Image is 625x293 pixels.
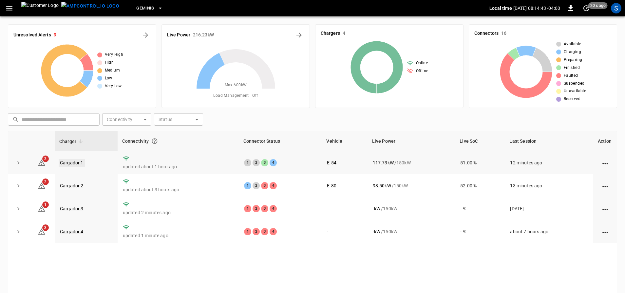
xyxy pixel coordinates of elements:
td: 52.00 % [455,174,505,197]
a: 3 [38,229,46,234]
div: action cell options [601,205,609,212]
div: 4 [270,228,277,235]
div: 1 [244,228,251,235]
button: Connection between the charger and our software. [149,135,161,147]
button: All Alerts [140,30,151,40]
a: E-80 [327,183,336,188]
div: 4 [270,159,277,166]
div: / 150 kW [373,159,450,166]
div: 2 [253,205,260,212]
span: Preparing [564,57,582,63]
td: 13 minutes ago [505,174,593,197]
span: Online [416,60,428,67]
h6: 9 [54,31,56,39]
div: 4 [270,182,277,189]
h6: 16 [501,30,506,37]
span: Suspended [564,80,585,87]
div: Connectivity [122,135,234,147]
div: 2 [253,228,260,235]
button: Energy Overview [294,30,304,40]
td: 51.00 % [455,151,505,174]
span: Available [564,41,581,48]
div: / 150 kW [373,205,450,212]
span: Offline [416,68,428,74]
p: 98.50 kW [373,182,391,189]
th: Live Power [368,131,455,151]
p: - kW [373,228,380,235]
div: profile-icon [611,3,621,13]
div: 1 [244,205,251,212]
span: Load Management = Off [213,93,258,99]
a: 2 [38,182,46,188]
button: set refresh interval [581,3,592,13]
span: Geminis [136,5,154,12]
a: E-54 [327,160,336,165]
h6: 4 [343,30,345,37]
span: Unavailable [564,88,586,94]
div: action cell options [601,228,609,235]
th: Last Session [505,131,593,151]
p: updated about 3 hours ago [123,186,234,193]
a: Cargador 3 [60,206,84,211]
div: action cell options [601,159,609,166]
a: Cargador 2 [60,183,84,188]
span: 1 [42,201,49,208]
td: 12 minutes ago [505,151,593,174]
div: 3 [261,182,268,189]
span: Max. 600 kW [225,82,247,89]
div: / 150 kW [373,228,450,235]
p: Local time [489,5,512,11]
p: 117.73 kW [373,159,394,166]
p: - kW [373,205,380,212]
td: - % [455,220,505,243]
h6: Chargers [321,30,340,37]
td: - [322,220,367,243]
td: [DATE] [505,197,593,220]
div: 1 [244,182,251,189]
h6: 216.23 kW [193,31,214,39]
a: 3 [38,159,46,165]
button: expand row [13,158,23,168]
span: Finished [564,65,580,71]
th: Vehicle [322,131,367,151]
button: expand row [13,181,23,191]
h6: Unresolved Alerts [13,31,51,39]
button: expand row [13,227,23,237]
div: 3 [261,228,268,235]
td: - [322,197,367,220]
a: 1 [38,206,46,211]
div: 1 [244,159,251,166]
div: 3 [261,159,268,166]
span: Low [105,75,112,82]
img: Customer Logo [21,2,59,14]
p: updated about 1 hour ago [123,163,234,170]
button: expand row [13,204,23,214]
a: Cargador 1 [59,159,85,167]
span: Charging [564,49,581,55]
div: action cell options [601,182,609,189]
span: 20 s ago [588,2,608,9]
a: Cargador 4 [60,229,84,234]
th: Action [593,131,617,151]
h6: Connectors [474,30,499,37]
span: Very High [105,52,123,58]
td: - % [455,197,505,220]
div: 3 [261,205,268,212]
span: High [105,59,114,66]
span: Very Low [105,83,122,90]
span: 2 [42,178,49,185]
span: 3 [42,156,49,162]
button: Geminis [134,2,165,15]
p: updated 1 minute ago [123,232,234,239]
p: [DATE] 08:14:43 -04:00 [513,5,560,11]
h6: Live Power [167,31,190,39]
div: 2 [253,182,260,189]
th: Live SoC [455,131,505,151]
span: Medium [105,67,120,74]
div: 4 [270,205,277,212]
span: 3 [42,224,49,231]
div: / 150 kW [373,182,450,189]
p: updated 2 minutes ago [123,209,234,216]
span: Charger [59,137,85,145]
th: Connector Status [239,131,322,151]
